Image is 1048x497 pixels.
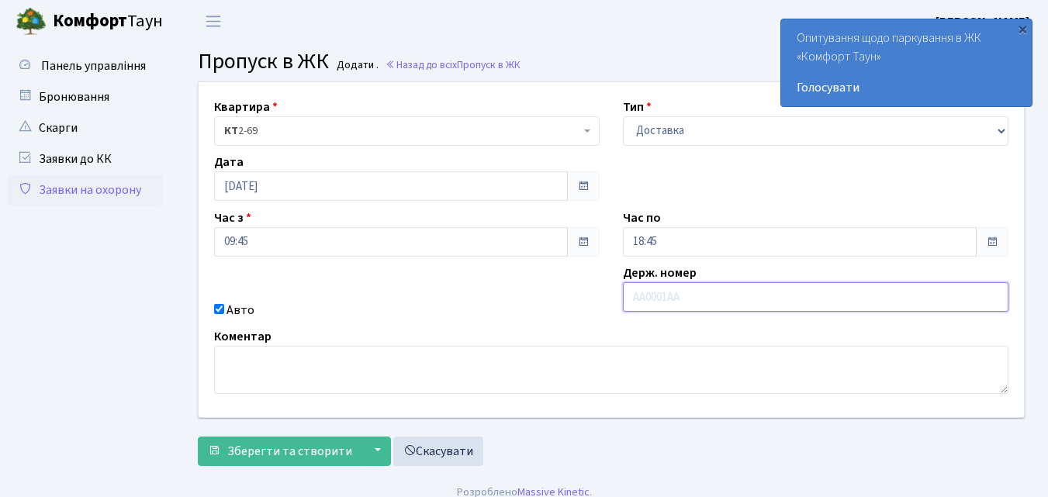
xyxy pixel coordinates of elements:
[224,123,580,139] span: <b>КТ</b>&nbsp;&nbsp;&nbsp;&nbsp;2-69
[214,327,272,346] label: Коментар
[936,12,1029,31] a: [PERSON_NAME]
[8,174,163,205] a: Заявки на охорону
[1015,21,1030,36] div: ×
[227,443,352,460] span: Зберегти та створити
[936,13,1029,30] b: [PERSON_NAME]
[198,437,362,466] button: Зберегти та створити
[194,9,233,34] button: Переключити навігацію
[334,59,379,72] small: Додати .
[8,50,163,81] a: Панель управління
[214,98,278,116] label: Квартира
[386,57,521,72] a: Назад до всіхПропуск в ЖК
[227,301,254,319] label: Авто
[41,57,146,74] span: Панель управління
[8,143,163,174] a: Заявки до КК
[623,98,652,116] label: Тип
[393,437,483,466] a: Скасувати
[623,209,661,227] label: Час по
[797,78,1016,97] a: Голосувати
[8,112,163,143] a: Скарги
[224,123,238,139] b: КТ
[214,116,600,146] span: <b>КТ</b>&nbsp;&nbsp;&nbsp;&nbsp;2-69
[623,264,697,282] label: Держ. номер
[214,153,244,171] label: Дата
[781,19,1032,106] div: Опитування щодо паркування в ЖК «Комфорт Таун»
[198,46,329,77] span: Пропуск в ЖК
[53,9,127,33] b: Комфорт
[214,209,251,227] label: Час з
[623,282,1008,312] input: AA0001AA
[8,81,163,112] a: Бронювання
[457,57,521,72] span: Пропуск в ЖК
[53,9,163,35] span: Таун
[16,6,47,37] img: logo.png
